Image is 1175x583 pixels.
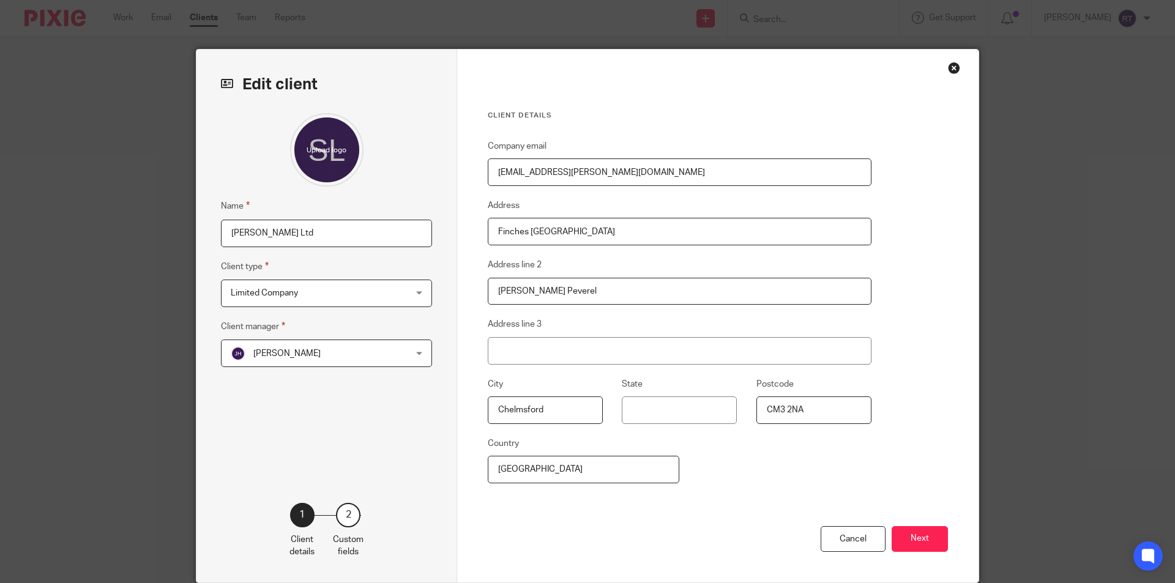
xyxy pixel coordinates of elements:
[290,503,315,527] div: 1
[488,199,520,212] label: Address
[221,319,285,333] label: Client manager
[488,111,871,121] h3: Client details
[892,526,948,552] button: Next
[231,289,298,297] span: Limited Company
[488,318,542,330] label: Address line 3
[488,140,546,152] label: Company email
[289,533,315,559] p: Client details
[488,259,542,271] label: Address line 2
[221,74,432,95] h2: Edit client
[622,378,643,390] label: State
[253,349,321,358] span: [PERSON_NAME]
[948,62,960,74] div: Close this dialog window
[756,378,794,390] label: Postcode
[333,533,364,559] p: Custom fields
[221,199,250,213] label: Name
[221,259,269,273] label: Client type
[821,526,886,552] div: Cancel
[488,437,519,450] label: Country
[336,503,360,527] div: 2
[231,346,245,361] img: svg%3E
[488,378,503,390] label: City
